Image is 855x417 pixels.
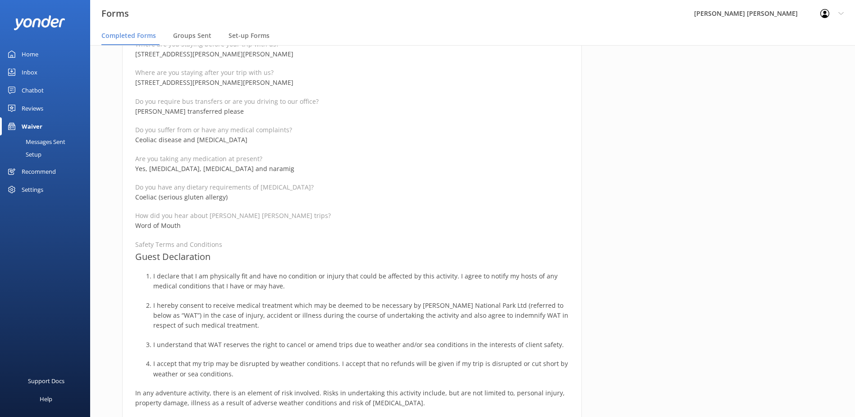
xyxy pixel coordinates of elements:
p: Ceoliac disease and [MEDICAL_DATA] [135,135,569,145]
h3: Forms [101,6,129,21]
div: Waiver [22,117,42,135]
div: Reviews [22,99,43,117]
p: Coeliac (serious gluten allergy) [135,192,569,202]
p: Do you suffer from or have any medical complaints? [135,125,569,134]
p: [PERSON_NAME] transferred please [135,107,569,116]
p: Yes, [MEDICAL_DATA], [MEDICAL_DATA] and naramig [135,164,569,174]
a: Setup [5,148,90,161]
div: Messages Sent [5,135,65,148]
p: [STREET_ADDRESS][PERSON_NAME][PERSON_NAME] [135,78,569,88]
li: I declare that I am physically fit and have no condition or injury that could be affected by this... [153,271,569,292]
span: Completed Forms [101,31,156,40]
h3: Guest Declaration [135,250,569,264]
span: Groups Sent [173,31,211,40]
li: I accept that my trip may be disrupted by weather conditions. I accept that no refunds will be gi... [153,359,569,379]
p: [STREET_ADDRESS][PERSON_NAME][PERSON_NAME] [135,49,569,59]
div: Help [40,390,52,408]
a: Messages Sent [5,135,90,148]
div: Setup [5,148,41,161]
div: Chatbot [22,81,44,99]
li: I understand that WAT reserves the right to cancel or amend trips due to weather and/or sea condi... [153,340,569,350]
div: Home [22,45,38,63]
p: Where are you staying after your trip with us? [135,68,569,77]
p: Word of Mouth [135,221,569,231]
p: Safety Terms and Conditions [135,240,569,249]
div: Inbox [22,63,37,81]
div: Recommend [22,162,56,181]
div: Settings [22,181,43,199]
p: Do you have any dietary requirements of [MEDICAL_DATA]? [135,183,569,191]
li: I hereby consent to receive medical treatment which may be deemed to be necessary by [PERSON_NAME... [153,301,569,331]
p: Do you require bus transfers or are you driving to our office? [135,97,569,106]
p: In any adventure activity, there is an element of risk involved. Risks in undertaking this activi... [135,388,569,408]
span: Set-up Forms [229,31,270,40]
p: Are you taking any medication at present? [135,154,569,163]
p: How did you hear about [PERSON_NAME] [PERSON_NAME] trips? [135,211,569,220]
img: yonder-white-logo.png [14,15,65,30]
div: Support Docs [28,372,64,390]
